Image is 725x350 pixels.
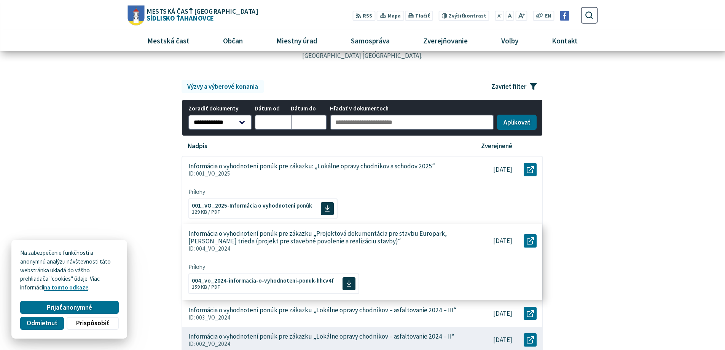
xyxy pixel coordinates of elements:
img: Prejsť na Facebook stránku [560,11,569,21]
p: Archív dokumentov uverejnených mestskou časťou [GEOGRAPHIC_DATA] [GEOGRAPHIC_DATA]. [276,44,449,60]
p: [DATE] [493,237,512,245]
a: 001_VO_2025-Informácia o vyhodnotení ponúk 129 KB / PDF [188,198,338,219]
span: Zverejňovanie [421,30,471,51]
span: Zavrieť filter [491,83,526,91]
a: Mapa [377,11,404,21]
span: Sídlisko Ťahanovce [144,8,258,21]
button: Prijať anonymné [20,301,118,314]
a: Miestny úrad [262,30,331,51]
button: Zmenšiť veľkosť písma [495,11,504,21]
span: Voľby [499,30,521,51]
p: [DATE] [493,336,512,344]
span: Zoradiť dokumenty [188,105,252,112]
span: Tlačiť [415,13,430,19]
span: Odmietnuť [27,319,57,327]
span: Miestny úrad [273,30,320,51]
button: Nastaviť pôvodnú veľkosť písma [505,11,514,21]
p: Informácia o vyhodnotení ponúk pre zákazku „Lokálne opravy chodníkov – asfaltovanie 2024 – II“ [188,332,454,340]
a: Voľby [488,30,532,51]
p: ID: 001_VO_2025 [188,170,458,177]
a: RSS [353,11,375,21]
a: na tomto odkaze [44,284,88,291]
span: EN [545,12,551,20]
a: Zverejňovanie [410,30,482,51]
button: Odmietnuť [20,317,64,330]
span: Hľadať v dokumentoch [330,105,494,112]
p: [DATE] [493,310,512,318]
select: Zoradiť dokumenty [188,115,252,130]
p: Zverejnené [481,142,512,150]
p: Nadpis [188,142,207,150]
span: Kontakt [549,30,581,51]
button: Aplikovať [497,115,537,130]
span: Prispôsobiť [76,319,109,327]
p: Informácia o vyhodnotení ponúk pre zákazku: „Lokálne opravy chodníkov a schodov 2025“ [188,162,435,170]
span: Mestská časť [144,30,192,51]
a: Mestská časť [133,30,203,51]
span: Zvýšiť [449,13,464,19]
a: Logo Sídlisko Ťahanovce, prejsť na domovskú stránku. [127,5,258,25]
button: Zavrieť filter [486,80,543,93]
span: 159 KB / PDF [192,284,220,290]
span: 004_vo_2024-informacia-o-vyhodnoteni-ponuk-hhcv4f [192,278,334,283]
span: Mestská časť [GEOGRAPHIC_DATA] [147,8,258,14]
img: Prejsť na domovskú stránku [127,5,144,25]
a: Občan [209,30,257,51]
p: Informácia o vyhodnotení ponúk pre zákazku „Projektová dokumentácia pre stavbu Europark, [PERSON_... [188,230,458,245]
span: 001_VO_2025-Informácia o vyhodnotení ponúk [192,203,312,208]
a: Samospráva [337,30,404,51]
span: Občan [220,30,245,51]
span: Prílohy [188,189,537,195]
input: Dátum od [255,115,291,130]
p: [DATE] [493,166,512,174]
button: Prispôsobiť [67,317,118,330]
p: Informácia o vyhodnotení ponúk pre zákazku „Lokálne opravy chodníkov – asfaltovanie 2024 – III“ [188,306,456,314]
span: Prijať anonymné [47,304,92,312]
button: Zvýšiťkontrast [438,11,489,21]
span: 129 KB / PDF [192,209,220,215]
span: Dátum od [255,105,291,112]
span: Samospráva [348,30,392,51]
span: Mapa [388,12,401,20]
span: Dátum do [291,105,327,112]
button: Zväčšiť veľkosť písma [515,11,527,21]
a: EN [543,12,553,20]
input: Hľadať v dokumentoch [330,115,494,130]
a: Výzvy a výberové konania [182,80,263,93]
p: ID: 004_VO_2024 [188,245,458,252]
button: Tlačiť [405,11,433,21]
input: Dátum do [291,115,327,130]
span: RSS [363,12,372,20]
p: Na zabezpečenie funkčnosti a anonymnú analýzu návštevnosti táto webstránka ukladá do vášho prehli... [20,249,118,292]
span: kontrast [449,13,486,19]
a: 004_vo_2024-informacia-o-vyhodnoteni-ponuk-hhcv4f 159 KB / PDF [188,273,359,294]
a: Kontakt [538,30,592,51]
span: Prílohy [188,264,537,271]
p: ID: 002_VO_2024 [188,340,458,347]
p: ID: 003_VO_2024 [188,314,458,321]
